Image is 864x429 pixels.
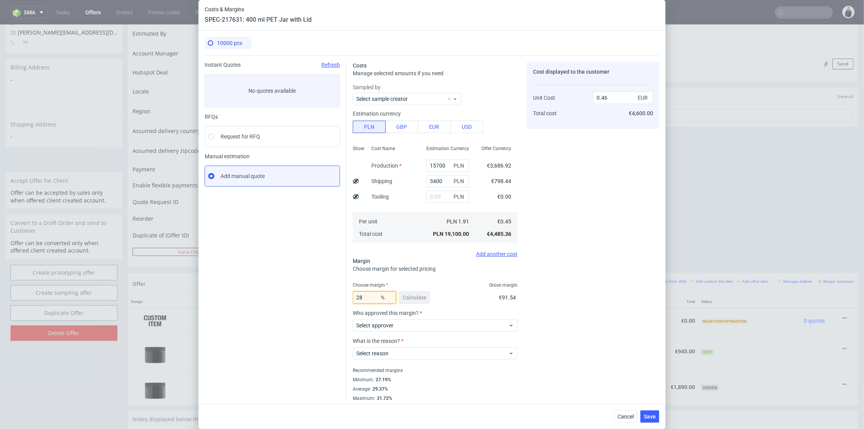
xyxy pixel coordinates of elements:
[691,254,733,259] small: Add custom line item
[6,34,122,51] div: Billing Address
[356,350,388,356] label: Select reason
[359,231,383,237] span: Total cost
[221,133,260,140] span: Request for RFQ
[10,51,117,59] span: -
[353,310,517,316] label: Who approved this margin?
[601,271,650,284] th: Dependencies
[249,323,481,331] div: • Polipack • Black • Recyclable plastic
[353,366,517,375] div: Recommended margins
[353,266,436,272] span: Choose margin for selected pricing
[644,414,656,419] span: Save
[374,377,391,383] div: 27.19%
[481,145,511,152] span: Offer Currency
[629,110,653,116] span: €4,600.00
[617,414,634,419] span: Cancel
[10,164,117,179] p: Offer can be accepted by sales only when offered client created account.
[650,271,698,284] th: Total
[133,171,272,189] td: Quote Request ID
[737,254,768,259] small: Add other item
[246,271,484,284] th: Name
[133,204,272,222] td: Duplicate of (Offer ID)
[600,254,636,259] small: Add PIM line item
[552,309,601,344] td: €945.00
[533,110,557,116] span: Total cost
[353,111,401,117] label: Estimation currency
[249,359,305,367] span: 500ml PET Jar with Lid
[533,95,555,101] span: Unit Cost
[205,16,312,24] header: SPEC-217631: 400 ml PET Jar with Lid
[133,118,272,138] td: Assumed delivery zipcode
[452,191,467,202] span: PLN
[353,282,388,288] label: Choose margin
[133,156,272,171] td: Enable flexible payments
[426,190,469,203] input: 0.00
[205,62,340,68] div: Instant Quotes
[353,394,517,401] div: Maximum :
[505,67,519,75] span: Tasks
[418,121,451,133] button: EUR
[614,410,637,423] button: Cancel
[601,309,650,344] td: €0.00
[133,41,272,59] td: Hubspot Deal
[10,4,152,11] span: [PERSON_NAME][EMAIL_ADDRESS][DOMAIN_NAME]
[371,163,402,169] label: Production
[133,59,272,79] td: Locale
[353,291,396,304] input: 0.00
[353,375,517,384] div: Minimum :
[518,309,552,344] td: €0.45
[601,344,650,380] td: €0.00
[205,74,340,107] label: No quotes available
[650,309,698,344] td: €945.00
[497,218,511,225] span: €0.45
[433,231,469,237] span: PLN 19,100.00
[210,293,228,299] strong: 772826
[133,21,272,41] td: Account Manager
[452,160,467,171] span: PLN
[353,62,367,69] span: Costs
[10,301,117,316] input: Delete Offer
[321,62,340,68] span: Refresh
[371,386,388,392] div: 29.37%
[353,384,517,394] div: Average :
[426,145,469,152] span: Estimation Currency
[507,85,852,97] input: Type to create new task
[217,40,242,46] span: 10000 pcs
[353,251,517,257] div: Add another cost
[601,283,650,309] td: €0.00
[205,114,340,120] div: RFQs
[279,205,476,216] input: Only numbers
[483,271,518,284] th: Quant.
[207,271,246,284] th: ID
[552,271,601,284] th: Net Total
[10,214,117,230] p: Offer can be converted only when offered client created account.
[487,231,511,237] span: €4,485.36
[447,218,469,225] span: PLN 1.91
[698,271,785,284] th: Status
[249,358,481,367] div: • Polipack • Black • Recyclable plastic
[205,6,312,12] span: Costs & Margins
[379,292,395,303] span: %
[210,359,228,365] strong: 772565
[249,289,306,296] span: 400 ml PET Jar with Lid
[439,223,481,231] input: Save
[426,159,469,172] input: 0.00
[10,260,117,276] a: Create sampling offer
[650,283,698,309] td: €0.00
[353,258,370,264] span: Margin
[133,99,272,118] td: Assumed delivery country
[483,344,518,380] td: 4200
[359,218,378,225] span: Per unit
[426,175,469,187] input: 0.00
[249,288,481,304] div: Custom • Custom
[353,145,364,152] span: Show
[133,256,145,262] span: Offer
[201,158,207,164] img: Hokodo
[371,145,395,152] span: Cost Name
[249,323,305,331] span: 500ml PET Jar with Lid
[833,34,854,45] button: Send
[128,271,207,284] th: Design
[10,280,117,296] a: Duplicate Offer
[701,294,748,300] span: Ready for Estimation
[356,96,408,102] label: Select sample creator
[518,344,552,380] td: €0.45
